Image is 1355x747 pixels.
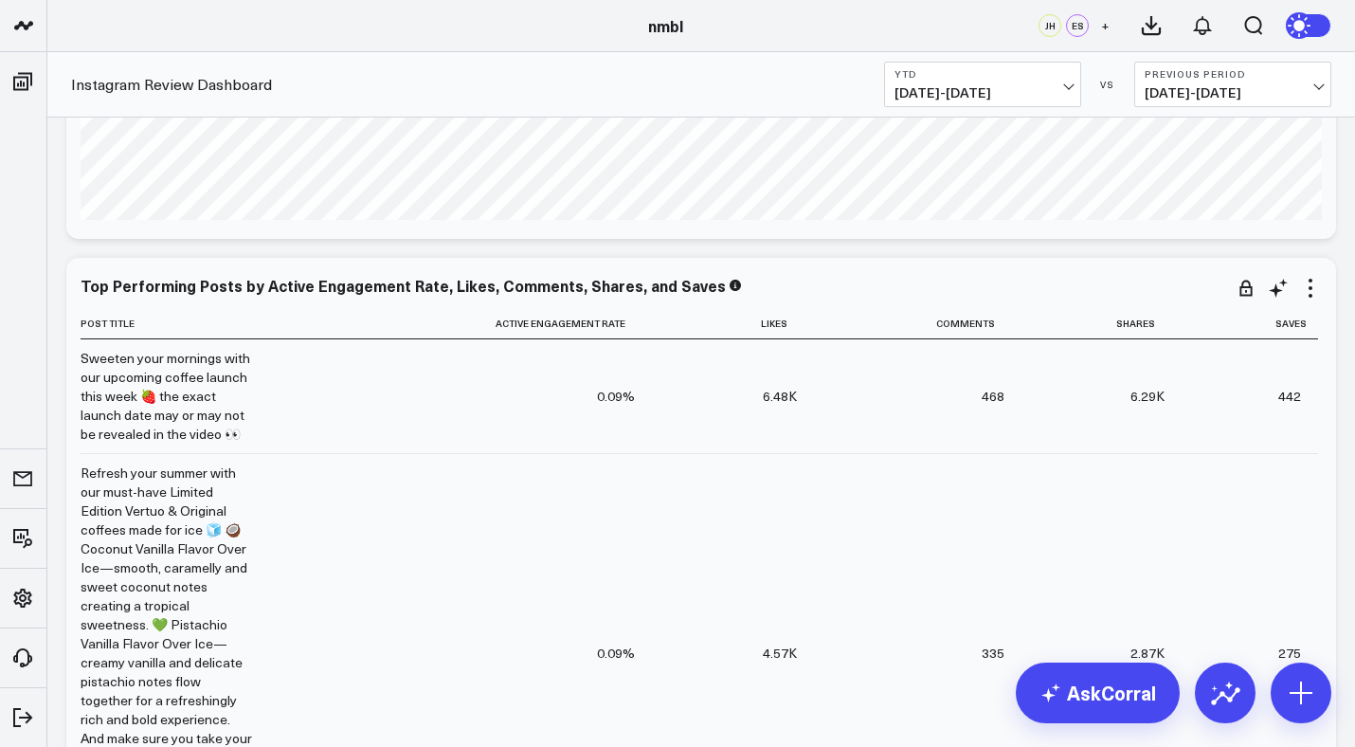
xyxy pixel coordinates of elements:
[1145,68,1321,80] b: Previous Period
[81,275,726,296] div: Top Performing Posts by Active Engagement Rate, Likes, Comments, Shares, and Saves
[270,308,652,339] th: Active Engagement Rate
[1278,644,1301,663] div: 275
[81,349,253,444] div: Sweeten your mornings with our upcoming coffee launch this week 🍓 the exact launch date may or ma...
[982,387,1004,406] div: 468
[1016,663,1180,723] a: AskCorral
[763,387,797,406] div: 6.48K
[894,68,1071,80] b: YTD
[71,74,272,95] a: Instagram Review Dashboard
[1130,644,1165,663] div: 2.87K
[894,85,1071,100] span: [DATE] - [DATE]
[1093,14,1116,37] button: +
[982,644,1004,663] div: 335
[763,644,797,663] div: 4.57K
[814,308,1022,339] th: Comments
[1278,387,1301,406] div: 442
[1182,308,1318,339] th: Saves
[1101,19,1110,32] span: +
[648,15,683,36] a: nmbl
[1145,85,1321,100] span: [DATE] - [DATE]
[597,644,635,663] div: 0.09%
[1130,387,1165,406] div: 6.29K
[884,62,1081,107] button: YTD[DATE]-[DATE]
[1134,62,1331,107] button: Previous Period[DATE]-[DATE]
[81,308,270,339] th: Post Title
[1091,79,1125,90] div: VS
[1021,308,1181,339] th: Shares
[1039,14,1061,37] div: JH
[1066,14,1089,37] div: ES
[652,308,814,339] th: Likes
[597,387,635,406] div: 0.09%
